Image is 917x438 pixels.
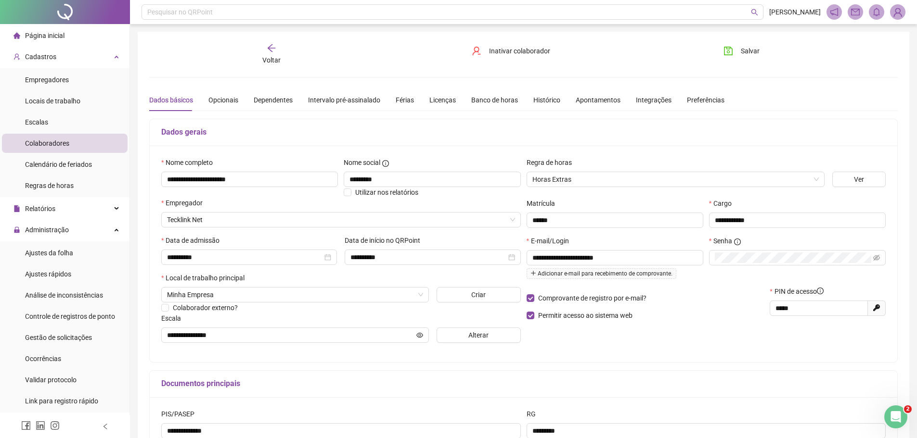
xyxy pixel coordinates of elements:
label: Local de trabalho principal [161,273,251,283]
div: Histórico [533,95,560,105]
span: lock [13,226,20,233]
span: Permitir acesso ao sistema web [538,312,633,319]
span: Validar protocolo [25,376,77,384]
label: Cargo [709,198,738,209]
span: Colaborador externo? [173,304,238,312]
span: 2 [904,405,912,413]
span: Ajustes rápidos [25,270,71,278]
button: Ver [832,172,886,187]
button: Inativar colaborador [465,43,557,59]
span: Salvador, Bahia, Brazil [167,288,423,302]
span: Nome social [344,157,380,168]
span: info-circle [382,160,389,167]
img: 89628 [891,5,905,19]
span: user-delete [472,46,481,56]
label: Data de admissão [161,235,226,246]
span: Locais de trabalho [25,97,80,105]
span: Colaboradores [25,139,69,147]
h5: Documentos principais [161,378,886,389]
span: Ocorrências [25,355,61,363]
span: mail [851,8,860,16]
span: save [723,46,733,56]
span: Salvar [741,46,760,56]
button: Alterar [437,327,521,343]
label: RG [527,409,542,419]
span: info-circle [817,288,824,294]
div: Opcionais [208,95,238,105]
span: Relatórios [25,205,55,213]
span: Adicionar e-mail para recebimento de comprovante. [527,268,676,279]
button: Salvar [716,43,767,59]
button: Criar [437,287,521,302]
label: Escala [161,313,187,324]
span: user-add [13,53,20,60]
span: Cadastros [25,53,56,61]
span: Regras de horas [25,182,74,189]
span: Controle de registros de ponto [25,313,115,320]
span: search [751,9,758,16]
span: Utilizar nos relatórios [355,188,418,196]
span: Criar [471,289,486,300]
span: arrow-left [267,43,276,53]
div: Dados básicos [149,95,193,105]
span: Administração [25,226,69,234]
span: left [102,423,109,430]
label: Empregador [161,198,209,208]
span: Link para registro rápido [25,397,98,405]
span: Calendário de feriados [25,161,92,168]
span: Voltar [262,56,281,64]
span: notification [830,8,839,16]
label: Data de início no QRPoint [345,235,426,246]
span: info-circle [734,238,741,245]
div: Licenças [429,95,456,105]
span: eye-invisible [873,254,880,261]
h5: Dados gerais [161,126,886,138]
div: Intervalo pré-assinalado [308,95,380,105]
label: Regra de horas [527,157,578,168]
span: home [13,32,20,39]
span: Ver [854,174,864,185]
div: Banco de horas [471,95,518,105]
label: Matrícula [527,198,561,209]
div: Apontamentos [576,95,620,105]
div: Dependentes [254,95,293,105]
span: Senha [713,236,732,246]
label: E-mail/Login [527,236,575,246]
span: Inativar colaborador [489,46,550,56]
span: Análise de inconsistências [25,291,103,299]
span: facebook [21,421,31,430]
span: eye [416,332,423,338]
span: Escalas [25,118,48,126]
span: Empregadores [25,76,69,84]
div: Preferências [687,95,724,105]
span: plus [530,270,536,276]
label: PIS/PASEP [161,409,201,419]
span: bell [872,8,881,16]
span: linkedin [36,421,45,430]
span: Página inicial [25,32,65,39]
span: Alterar [468,330,489,340]
span: file [13,205,20,212]
span: PIN de acesso [775,286,824,297]
span: Comprovante de registro por e-mail? [538,294,646,302]
span: Ajustes da folha [25,249,73,257]
span: Horas Extras [532,172,819,187]
span: instagram [50,421,60,430]
span: [PERSON_NAME] [769,7,821,17]
div: Integrações [636,95,672,105]
iframe: Intercom live chat [884,405,907,428]
div: Férias [396,95,414,105]
span: Gestão de solicitações [25,334,92,341]
span: Tecklink Net [167,213,515,227]
label: Nome completo [161,157,219,168]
